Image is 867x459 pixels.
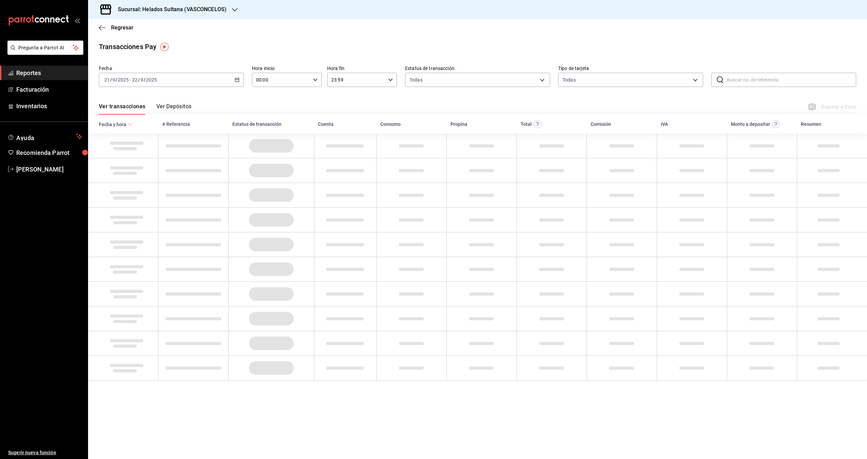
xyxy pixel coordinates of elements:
label: Fecha [99,66,244,71]
div: Monto a depositar [731,121,770,127]
div: # Referencia [162,121,190,127]
input: -- [104,77,110,83]
a: Pregunta a Parrot AI [5,49,83,56]
div: Todas [563,76,576,83]
span: Sugerir nueva función [8,449,82,456]
div: Transacciones Pay [99,42,156,52]
h3: Sucursal: Helados Sultana (VASCONCELOS) [112,5,227,14]
span: Fecha y hora [99,122,132,127]
input: ---- [146,77,157,83]
span: [PERSON_NAME] [16,165,82,174]
div: Cuenta [318,121,334,127]
span: Recomienda Parrot [16,148,82,157]
div: Fecha y hora [99,122,126,127]
span: Regresar [111,24,133,31]
div: Estatus de transacción [232,121,281,127]
div: Resumen [801,121,821,127]
input: ---- [118,77,129,83]
span: / [115,77,118,83]
span: / [144,77,146,83]
svg: Este monto equivale al total pagado por el comensal antes de aplicar Comisión e IVA. [533,120,542,128]
input: -- [140,77,144,83]
label: Tipo de tarjeta [558,66,703,71]
svg: Este es el monto resultante del total pagado menos comisión e IVA. Esta será la parte que se depo... [772,120,780,128]
input: Buscar no. de referencia [727,73,856,87]
button: Ver transacciones [99,103,146,115]
div: navigation tabs [99,103,192,115]
span: Inventarios [16,101,82,111]
span: Pregunta a Parrot AI [18,44,73,51]
input: -- [112,77,115,83]
span: Facturación [16,85,82,94]
button: Pregunta a Parrot AI [7,41,83,55]
span: - [130,77,131,83]
span: Todas [409,76,423,83]
div: Propina [450,121,467,127]
span: / [138,77,140,83]
div: Total [521,121,532,127]
span: / [110,77,112,83]
img: Tooltip marker [160,43,169,51]
label: Hora fin [327,66,397,71]
span: Reportes [16,68,82,77]
button: Regresar [99,24,133,31]
div: IVA [661,121,668,127]
div: Comisión [591,121,611,127]
input: -- [132,77,138,83]
label: Estatus de transacción [405,66,550,71]
label: Hora inicio [252,66,322,71]
button: Ver Depósitos [156,103,192,115]
button: open_drawer_menu [75,18,80,23]
div: Consumo [380,121,401,127]
span: Ayuda [16,133,73,141]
